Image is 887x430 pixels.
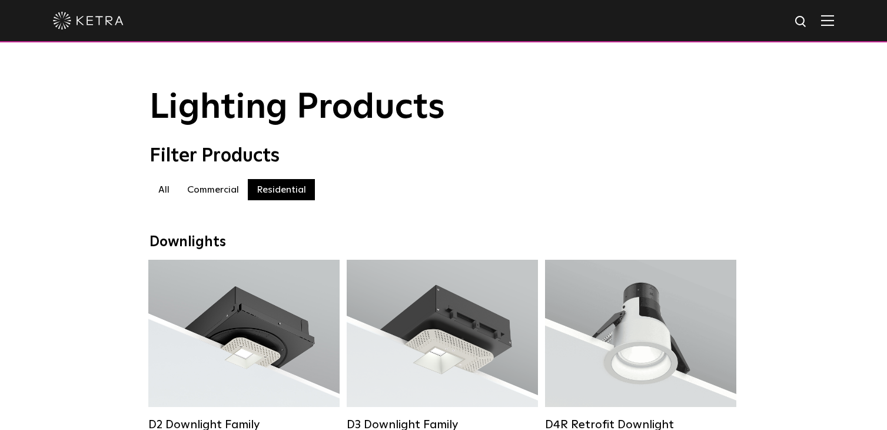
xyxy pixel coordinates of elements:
span: Lighting Products [150,90,445,125]
label: All [150,179,178,200]
img: Hamburger%20Nav.svg [821,15,834,26]
div: Filter Products [150,145,738,167]
img: search icon [794,15,809,29]
img: ketra-logo-2019-white [53,12,124,29]
div: Downlights [150,234,738,251]
label: Commercial [178,179,248,200]
label: Residential [248,179,315,200]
